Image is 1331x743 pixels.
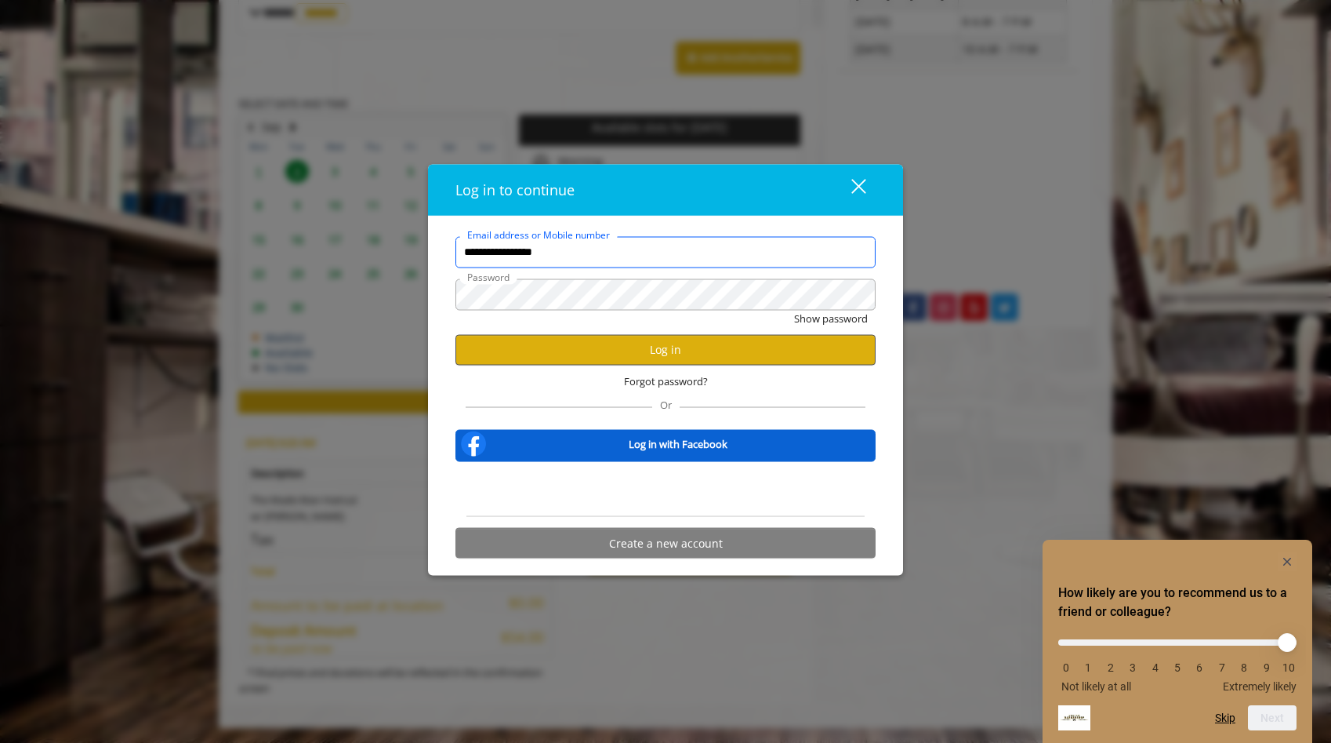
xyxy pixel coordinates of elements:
[586,472,745,507] iframe: Sign in with Google Button
[1125,661,1141,674] li: 3
[1103,661,1119,674] li: 2
[455,180,575,198] span: Log in to continue
[455,236,876,268] input: Email address or Mobile number
[1058,628,1297,693] div: How likely are you to recommend us to a friend or colleague? Select an option from 0 to 10, with ...
[822,173,876,206] button: close dialog
[1191,661,1207,674] li: 6
[624,373,708,389] span: Forgot password?
[1278,552,1297,571] button: Hide survey
[459,269,517,284] label: Password
[1248,705,1297,730] button: Next question
[1148,661,1163,674] li: 4
[1080,661,1096,674] li: 1
[1215,712,1235,724] button: Skip
[629,436,727,453] b: Log in with Facebook
[1236,661,1252,674] li: 8
[1061,680,1131,693] span: Not likely at all
[794,310,868,326] button: Show password
[455,528,876,559] button: Create a new account
[1223,680,1297,693] span: Extremely likely
[652,398,680,412] span: Or
[1058,552,1297,730] div: How likely are you to recommend us to a friend or colleague? Select an option from 0 to 10, with ...
[455,334,876,365] button: Log in
[1214,661,1230,674] li: 7
[1058,661,1074,674] li: 0
[1170,661,1185,674] li: 5
[1259,661,1275,674] li: 9
[458,428,489,460] img: facebook-logo
[1058,584,1297,621] h2: How likely are you to recommend us to a friend or colleague? Select an option from 0 to 10, with ...
[833,178,865,202] div: close dialog
[459,227,618,242] label: Email address or Mobile number
[1281,661,1297,674] li: 10
[455,279,876,310] input: Password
